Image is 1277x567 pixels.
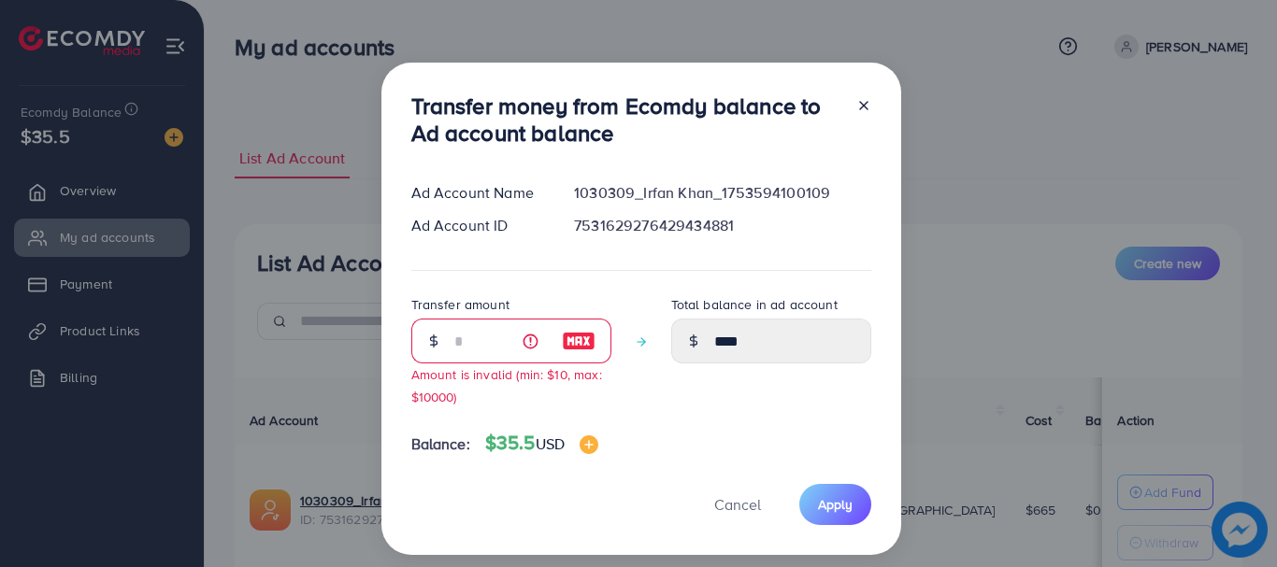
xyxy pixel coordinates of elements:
[536,433,565,454] span: USD
[562,330,595,352] img: image
[485,432,598,455] h4: $35.5
[411,92,841,147] h3: Transfer money from Ecomdy balance to Ad account balance
[671,295,838,314] label: Total balance in ad account
[411,433,470,455] span: Balance:
[714,494,761,515] span: Cancel
[691,484,784,524] button: Cancel
[559,182,885,204] div: 1030309_Irfan Khan_1753594100109
[396,182,560,204] div: Ad Account Name
[559,215,885,236] div: 7531629276429434881
[799,484,871,524] button: Apply
[411,365,602,404] small: Amount is invalid (min: $10, max: $10000)
[396,215,560,236] div: Ad Account ID
[818,495,853,514] span: Apply
[411,295,509,314] label: Transfer amount
[580,435,598,454] img: image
